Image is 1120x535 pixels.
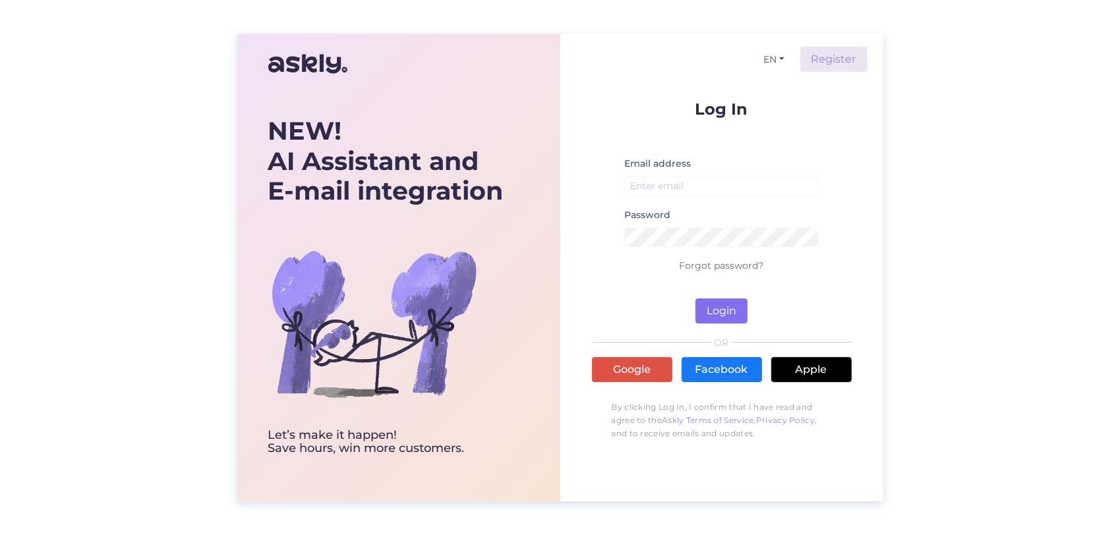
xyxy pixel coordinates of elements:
[624,176,819,196] input: Enter email
[624,157,691,171] label: Email address
[695,298,748,324] button: Login
[756,415,815,425] a: Privacy Policy
[771,357,852,382] a: Apple
[268,115,342,146] b: NEW!
[712,338,731,347] span: OR
[662,415,754,425] a: Askly Terms of Service
[268,48,347,80] img: Askly
[592,101,852,117] p: Log In
[680,260,764,271] a: Forgot password?
[800,47,868,72] a: Register
[624,208,670,222] label: Password
[592,357,672,382] a: Google
[758,50,790,69] button: EN
[268,116,504,206] div: AI Assistant and E-mail integration
[682,357,762,382] a: Facebook
[268,429,504,455] div: Let’s make it happen! Save hours, win more customers.
[268,218,479,429] img: bg-askly
[592,394,852,447] p: By clicking Log In, I confirm that I have read and agree to the , , and to receive emails and upd...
